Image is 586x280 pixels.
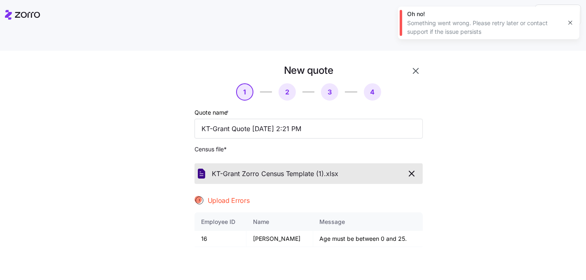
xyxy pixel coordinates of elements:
button: 1 [236,83,253,101]
button: 4 [364,83,381,101]
td: Age must be between 0 and 25. [313,231,423,247]
div: Oh no! [407,10,561,18]
td: [PERSON_NAME] [246,231,313,247]
span: Upload Errors [208,195,250,206]
span: KT-Grant Zorro Census Template (1). [212,169,326,179]
label: Quote name [195,108,230,117]
td: 16 [195,231,247,247]
button: 3 [321,83,338,101]
div: Message [320,217,416,226]
div: Something went wrong. Please retry later or contact support if the issue persists [407,19,561,36]
span: Census file * [195,145,423,153]
button: 2 [279,83,296,101]
input: Quote name [195,119,423,139]
div: Employee ID [201,217,240,226]
h1: New quote [284,64,333,77]
span: xlsx [326,169,338,179]
div: Name [253,217,306,226]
